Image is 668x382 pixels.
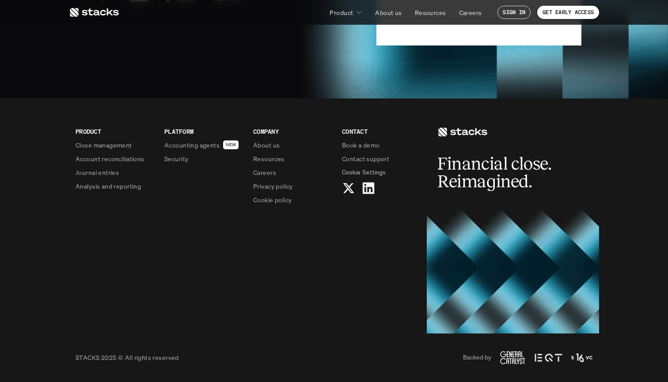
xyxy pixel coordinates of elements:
[497,6,531,19] a: SIGN IN
[253,168,276,177] p: Careers
[253,195,292,204] p: Cookie policy
[253,182,331,191] a: Privacy policy
[76,353,179,362] p: STACKS 2025 © All rights reserved
[342,127,420,136] p: CONTACT
[164,154,243,163] a: Security
[76,168,154,177] a: Journal entries
[463,354,491,361] p: Backed by
[164,154,188,163] p: Security
[342,168,386,177] span: Cookie Settings
[164,140,243,150] a: Accounting agentsNEW
[76,182,141,191] p: Analysis and reporting
[253,195,331,204] a: Cookie policy
[76,154,154,163] a: Account reconciliations
[76,168,119,177] p: Journal entries
[253,140,280,150] p: About us
[253,154,285,163] p: Resources
[342,154,420,163] a: Contact support
[76,140,154,150] a: Close management
[459,8,482,17] p: Careers
[537,6,599,19] a: GET EARLY ACCESS
[76,182,154,191] a: Analysis and reporting
[330,8,353,17] p: Product
[503,9,525,15] p: SIGN IN
[342,140,420,150] a: Book a demo
[253,140,331,150] a: About us
[370,4,407,20] a: About us
[375,8,402,17] p: About us
[253,182,293,191] p: Privacy policy
[253,127,331,136] p: COMPANY
[76,154,144,163] p: Account reconciliations
[253,168,331,177] a: Careers
[164,140,220,150] p: Accounting agents
[454,4,487,20] a: Careers
[253,154,331,163] a: Resources
[226,142,236,148] h2: NEW
[164,127,243,136] p: PLATFORM
[342,140,380,150] p: Book a demo
[410,4,452,20] a: Resources
[437,155,570,190] h2: Financial close. Reimagined.
[342,154,389,163] p: Contact support
[342,168,386,177] button: Cookie Trigger
[415,8,446,17] p: Resources
[543,9,594,15] p: GET EARLY ACCESS
[76,127,154,136] p: PRODUCT
[76,140,132,150] p: Close management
